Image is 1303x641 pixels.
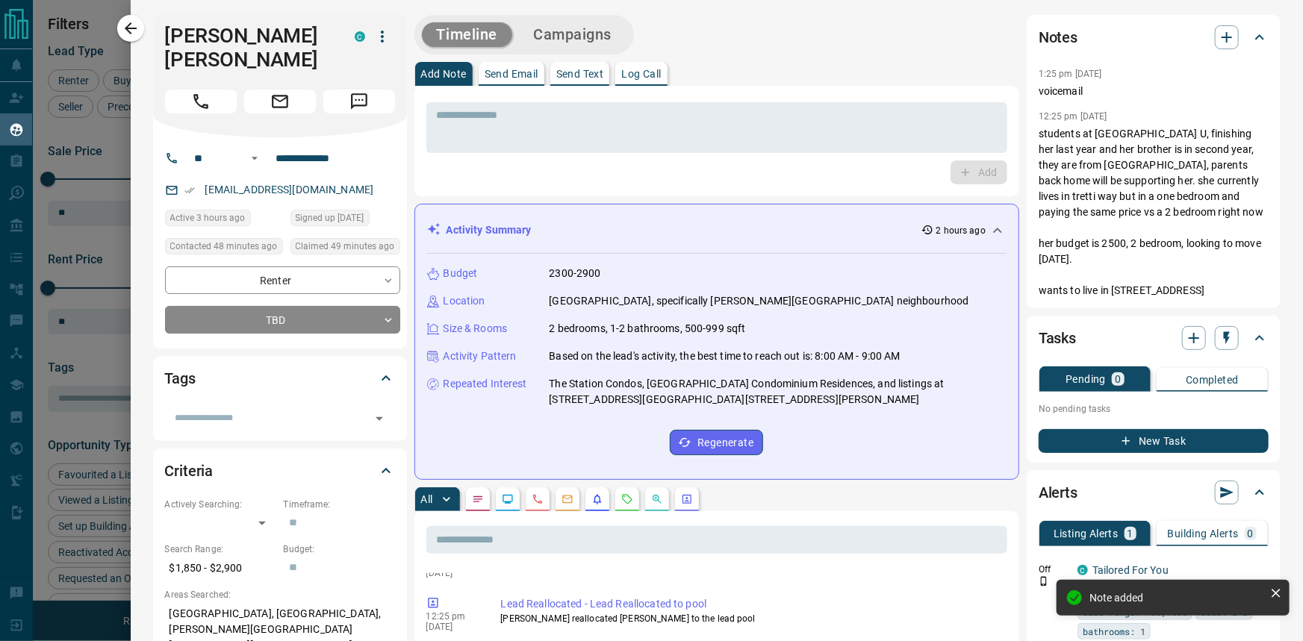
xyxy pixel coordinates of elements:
p: 0 [1115,374,1121,384]
p: 12:25 pm [426,611,479,622]
p: Size & Rooms [444,321,508,337]
div: Mon Aug 18 2025 [290,238,400,259]
p: 2 bedrooms, 1-2 bathrooms, 500-999 sqft [550,321,746,337]
span: Call [165,90,237,113]
h2: Tasks [1039,326,1076,350]
div: Mon Aug 18 2025 [165,210,283,231]
p: $1,850 - $2,900 [165,556,276,581]
p: 12:25 pm [DATE] [1039,111,1107,122]
button: Campaigns [518,22,626,47]
a: Tailored For You [1092,564,1169,576]
p: Off [1039,563,1069,576]
svg: Emails [562,493,573,505]
svg: Push Notification Only [1039,576,1049,587]
a: [EMAIL_ADDRESS][DOMAIN_NAME] [205,184,374,196]
p: Areas Searched: [165,588,395,601]
p: Pending [1066,374,1106,384]
p: students at [GEOGRAPHIC_DATA] U, finishing her last year and her brother is in second year, they ... [1039,126,1269,298]
p: [DATE] [426,622,479,632]
p: Activity Summary [447,222,532,238]
svg: Listing Alerts [591,493,603,505]
div: Alerts [1039,475,1269,510]
div: condos.ca [1077,565,1088,575]
button: Open [246,149,264,167]
span: Signed up [DATE] [296,210,364,225]
button: Timeline [422,22,513,47]
p: Location [444,293,485,309]
button: Regenerate [670,430,763,455]
svg: Lead Browsing Activity [502,493,514,505]
svg: Opportunities [651,493,663,505]
div: Tags [165,360,395,396]
h1: [PERSON_NAME] [PERSON_NAME] [165,24,332,72]
div: Criteria [165,453,395,489]
svg: Requests [621,493,633,505]
p: Log Call [621,69,661,79]
span: Message [323,90,395,113]
p: 0 [1248,528,1254,539]
p: Actively Searching: [165,498,276,511]
svg: Calls [532,493,544,505]
span: Contacted 48 minutes ago [170,239,278,254]
button: New Task [1039,429,1269,453]
p: [PERSON_NAME] reallocated [PERSON_NAME] to the lead pool [501,612,1002,625]
p: Add Note [421,69,467,79]
p: [DATE] [426,568,479,578]
p: Lead Reallocated - Lead Reallocated to pool [501,596,1002,612]
p: Activity Pattern [444,348,517,364]
p: Based on the lead's activity, the best time to reach out is: 8:00 AM - 9:00 AM [550,348,901,364]
p: Building Alerts [1168,528,1239,539]
div: Mon Aug 18 2025 [165,238,283,259]
p: Budget [444,266,478,281]
p: Listing Alerts [1054,528,1119,539]
h2: Tags [165,366,196,390]
p: Send Text [556,69,604,79]
div: TBD [165,306,400,334]
div: Activity Summary2 hours ago [427,216,1007,244]
div: condos.ca [355,31,365,42]
p: The Station Condos, [GEOGRAPHIC_DATA] Condominium Residences, and listings at [STREET_ADDRESS][GE... [550,376,1007,407]
span: Email [244,90,316,113]
h2: Notes [1039,25,1077,49]
div: Note added [1089,592,1264,604]
div: Fri Mar 17 2023 [290,210,400,231]
p: All [421,494,433,504]
p: Completed [1186,375,1239,385]
p: Budget: [284,542,395,556]
h2: Alerts [1039,481,1077,504]
p: 1 [1128,528,1133,539]
div: Renter [165,266,400,294]
p: Timeframe: [284,498,395,511]
div: Tasks [1039,320,1269,356]
button: Open [369,408,390,429]
p: No pending tasks [1039,398,1269,420]
p: Send Email [485,69,538,79]
span: bathrooms: 1 [1083,624,1145,639]
p: 2300-2900 [550,266,601,281]
svg: Email Verified [184,185,195,196]
p: Search Range: [165,542,276,556]
h2: Criteria [165,459,214,483]
span: Active 3 hours ago [170,210,246,225]
p: Repeated Interest [444,376,527,392]
svg: Notes [472,493,484,505]
p: 2 hours ago [936,224,986,237]
p: 1:25 pm [DATE] [1039,69,1102,79]
p: [GEOGRAPHIC_DATA], specifically [PERSON_NAME][GEOGRAPHIC_DATA] neighbourhood [550,293,969,309]
p: voicemail [1039,84,1269,99]
div: Notes [1039,19,1269,55]
span: Claimed 49 minutes ago [296,239,395,254]
svg: Agent Actions [681,493,693,505]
